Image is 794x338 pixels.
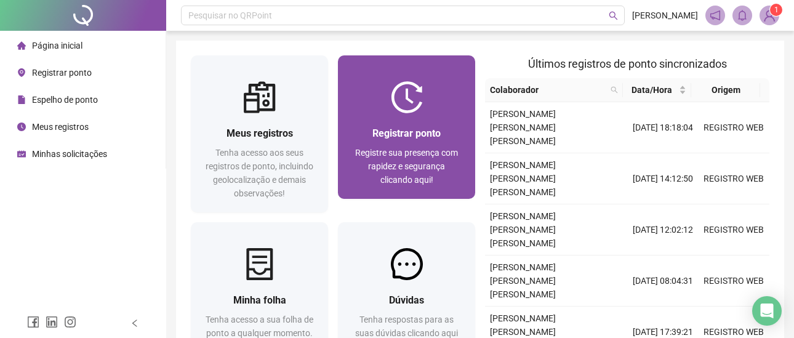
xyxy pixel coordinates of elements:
span: [PERSON_NAME] [PERSON_NAME] [PERSON_NAME] [490,262,556,299]
a: Registrar pontoRegistre sua presença com rapidez e segurança clicando aqui! [338,55,475,199]
span: instagram [64,316,76,328]
span: home [17,41,26,50]
span: Registrar ponto [372,127,441,139]
span: Minhas solicitações [32,149,107,159]
span: left [130,319,139,328]
span: Minha folha [233,294,286,306]
span: Meus registros [227,127,293,139]
span: notification [710,10,721,21]
span: search [609,11,618,20]
div: Open Intercom Messenger [752,296,782,326]
span: Data/Hora [628,83,677,97]
td: [DATE] 12:02:12 [627,204,699,256]
span: Tenha acesso aos seus registros de ponto, incluindo geolocalização e demais observações! [206,148,313,198]
span: [PERSON_NAME] [632,9,698,22]
span: bell [737,10,748,21]
span: Últimos registros de ponto sincronizados [528,57,727,70]
sup: Atualize o seu contato no menu Meus Dados [770,4,782,16]
span: clock-circle [17,123,26,131]
span: linkedin [46,316,58,328]
span: environment [17,68,26,77]
img: 90515 [760,6,779,25]
span: Página inicial [32,41,82,50]
span: search [608,81,620,99]
span: Colaborador [490,83,606,97]
td: [DATE] 14:12:50 [627,153,699,204]
span: Dúvidas [389,294,424,306]
a: Meus registrosTenha acesso aos seus registros de ponto, incluindo geolocalização e demais observa... [191,55,328,212]
span: 1 [774,6,779,14]
span: [PERSON_NAME] [PERSON_NAME] [PERSON_NAME] [490,211,556,248]
span: Registrar ponto [32,68,92,78]
span: facebook [27,316,39,328]
td: [DATE] 18:18:04 [627,102,699,153]
span: schedule [17,150,26,158]
th: Origem [691,78,760,102]
span: search [611,86,618,94]
span: file [17,95,26,104]
span: Registre sua presença com rapidez e segurança clicando aqui! [355,148,458,185]
span: Espelho de ponto [32,95,98,105]
th: Data/Hora [623,78,692,102]
td: REGISTRO WEB [699,204,770,256]
span: [PERSON_NAME] [PERSON_NAME] [PERSON_NAME] [490,109,556,146]
span: [PERSON_NAME] [PERSON_NAME] [PERSON_NAME] [490,160,556,197]
span: Meus registros [32,122,89,132]
td: REGISTRO WEB [699,153,770,204]
td: REGISTRO WEB [699,256,770,307]
td: REGISTRO WEB [699,102,770,153]
td: [DATE] 08:04:31 [627,256,699,307]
